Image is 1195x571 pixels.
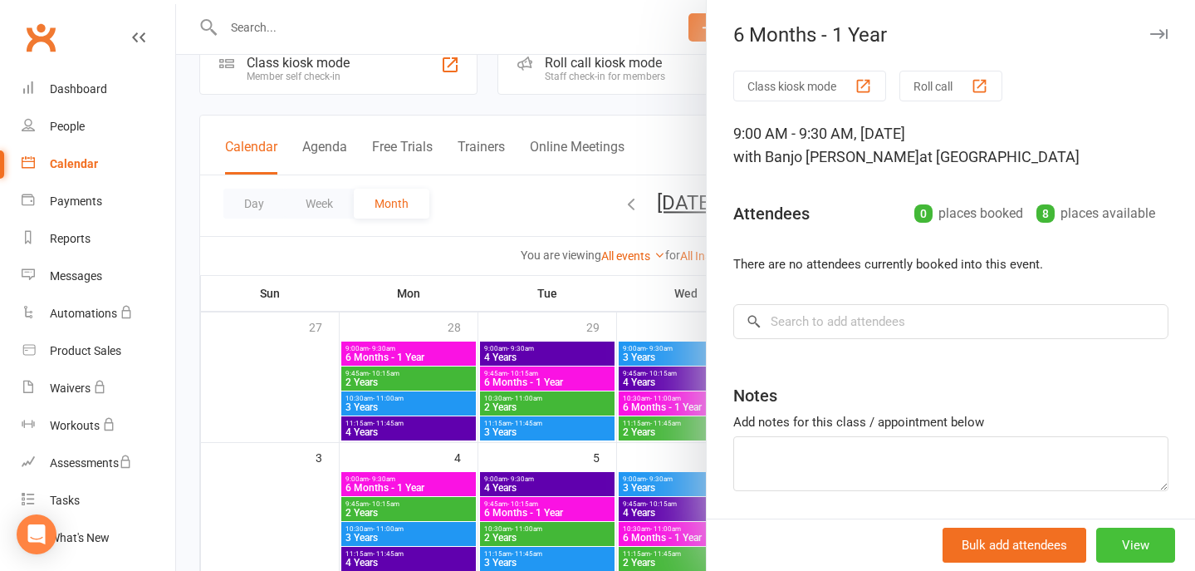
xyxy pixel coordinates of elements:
[22,370,175,407] a: Waivers
[50,232,91,245] div: Reports
[50,531,110,544] div: What's New
[50,494,80,507] div: Tasks
[733,148,919,165] span: with Banjo [PERSON_NAME]
[22,295,175,332] a: Automations
[50,157,98,170] div: Calendar
[50,381,91,395] div: Waivers
[733,412,1168,432] div: Add notes for this class / appointment below
[943,528,1086,563] button: Bulk add attendees
[50,120,85,133] div: People
[17,514,56,554] div: Open Intercom Messenger
[22,145,175,183] a: Calendar
[22,519,175,557] a: What's New
[22,220,175,258] a: Reports
[733,254,1168,274] li: There are no attendees currently booked into this event.
[20,17,61,58] a: Clubworx
[50,419,100,432] div: Workouts
[919,148,1080,165] span: at [GEOGRAPHIC_DATA]
[22,407,175,445] a: Workouts
[50,269,102,283] div: Messages
[50,456,132,470] div: Assessments
[899,71,1002,101] button: Roll call
[733,71,886,101] button: Class kiosk mode
[22,482,175,519] a: Tasks
[50,344,121,357] div: Product Sales
[22,445,175,482] a: Assessments
[22,258,175,295] a: Messages
[50,194,102,208] div: Payments
[1036,202,1155,225] div: places available
[733,202,810,225] div: Attendees
[22,71,175,108] a: Dashboard
[914,204,933,223] div: 0
[914,202,1023,225] div: places booked
[50,82,107,96] div: Dashboard
[22,183,175,220] a: Payments
[733,384,777,407] div: Notes
[707,23,1195,47] div: 6 Months - 1 Year
[1036,204,1055,223] div: 8
[50,307,117,320] div: Automations
[22,332,175,370] a: Product Sales
[733,122,1168,169] div: 9:00 AM - 9:30 AM, [DATE]
[733,304,1168,339] input: Search to add attendees
[22,108,175,145] a: People
[1096,528,1175,563] button: View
